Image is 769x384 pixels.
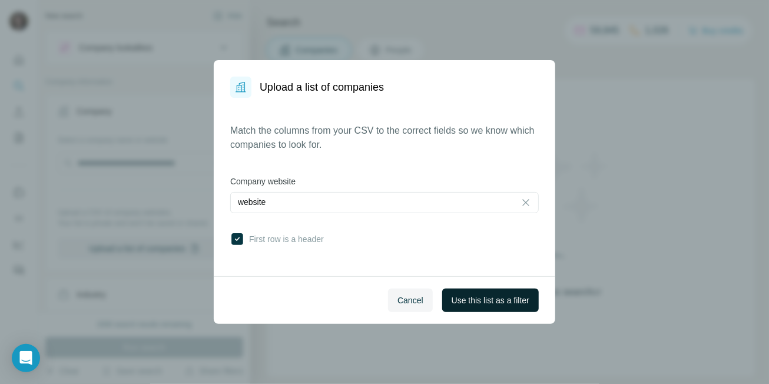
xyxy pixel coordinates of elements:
[238,196,266,208] p: website
[397,294,423,306] span: Cancel
[230,176,539,187] label: Company website
[12,344,40,372] div: Open Intercom Messenger
[230,124,539,152] p: Match the columns from your CSV to the correct fields so we know which companies to look for.
[244,233,324,245] span: First row is a header
[388,289,433,312] button: Cancel
[442,289,539,312] button: Use this list as a filter
[452,294,529,306] span: Use this list as a filter
[260,79,384,95] h1: Upload a list of companies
